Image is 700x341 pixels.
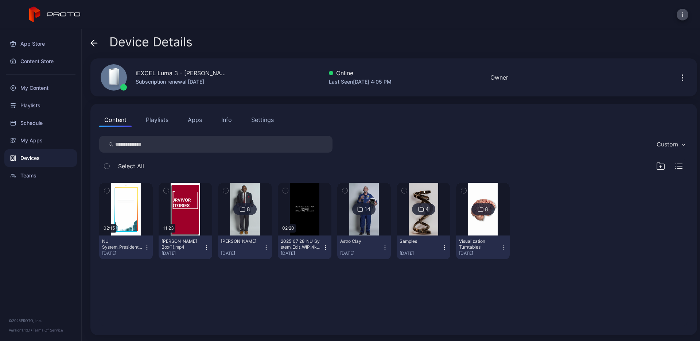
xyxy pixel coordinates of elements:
[33,328,63,332] a: Terms Of Service
[400,250,442,256] div: [DATE]
[9,318,73,323] div: © 2025 PROTO, Inc.
[216,112,237,127] button: Info
[109,35,192,49] span: Device Details
[221,238,261,244] div: Dr. Davies
[340,250,382,256] div: [DATE]
[4,132,77,149] a: My Apps
[4,97,77,114] a: Playlists
[425,206,429,212] div: 4
[400,238,440,244] div: Samples
[246,112,279,127] button: Settings
[159,235,212,259] button: [PERSON_NAME] Box(1).mp4[DATE]
[102,250,144,256] div: [DATE]
[677,9,688,20] button: i
[162,238,202,250] div: Randy Backman_Proto Box(1).mp4
[281,238,321,250] div: 2025_07_28_NU_System_Edit_WIP_4k_H265_Standard.mp4
[162,250,203,256] div: [DATE]
[221,115,232,124] div: Info
[4,114,77,132] a: Schedule
[251,115,274,124] div: Settings
[459,250,501,256] div: [DATE]
[247,206,250,212] div: 8
[281,250,323,256] div: [DATE]
[136,77,230,86] div: Subscription renewal [DATE]
[340,238,380,244] div: Astro Clay
[218,235,272,259] button: [PERSON_NAME][DATE]
[459,238,499,250] div: Visualization Turntables
[653,136,688,153] button: Custom
[397,235,450,259] button: Samples[DATE]
[4,53,77,70] a: Content Store
[329,77,392,86] div: Last Seen [DATE] 4:05 PM
[657,141,678,148] div: Custom
[99,112,132,127] button: Content
[99,235,153,259] button: NU System_President Gold.mp4[DATE]
[136,69,230,77] div: iEXCEL Luma 3 - [PERSON_NAME]
[9,328,33,332] span: Version 1.13.1 •
[4,167,77,184] a: Teams
[102,238,142,250] div: NU System_President Gold.mp4
[365,206,370,212] div: 14
[141,112,174,127] button: Playlists
[4,35,77,53] a: App Store
[456,235,510,259] button: Visualization Turntables[DATE]
[490,73,508,82] div: Owner
[4,149,77,167] a: Devices
[329,69,392,77] div: Online
[183,112,207,127] button: Apps
[337,235,391,259] button: Astro Clay[DATE]
[485,206,488,212] div: 8
[221,250,263,256] div: [DATE]
[118,162,144,170] span: Select All
[4,79,77,97] a: My Content
[278,235,331,259] button: 2025_07_28_NU_System_Edit_WIP_4k_H265_Standard.mp4[DATE]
